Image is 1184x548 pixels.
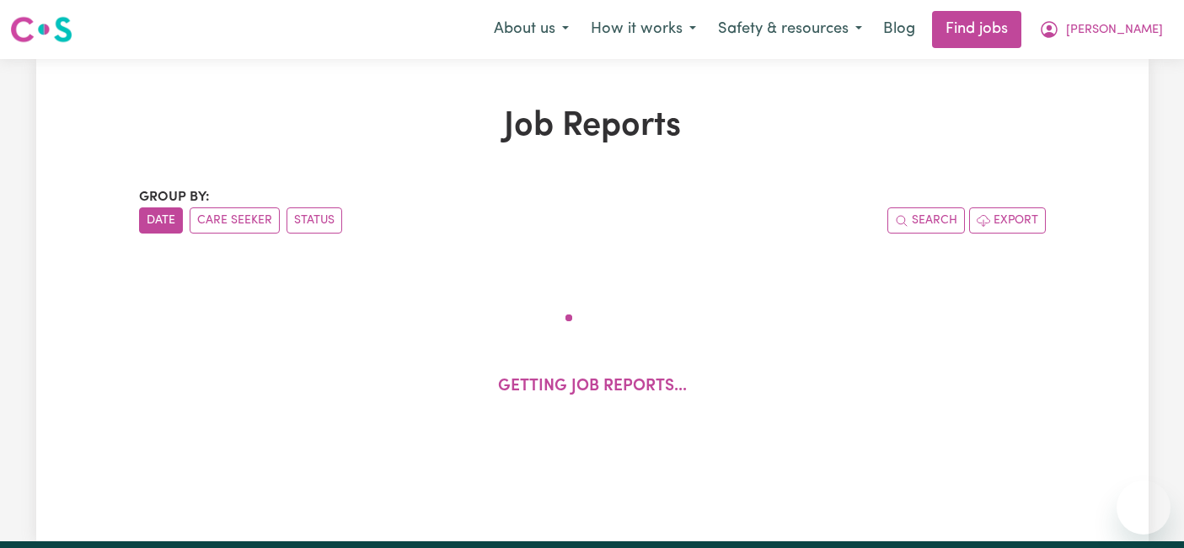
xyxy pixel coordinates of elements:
[139,191,210,204] span: Group by:
[139,106,1046,147] h1: Job Reports
[10,14,72,45] img: Careseekers logo
[873,11,925,48] a: Blog
[1028,12,1174,47] button: My Account
[969,207,1046,234] button: Export
[707,12,873,47] button: Safety & resources
[498,375,687,400] p: Getting job reports...
[287,207,342,234] button: sort invoices by paid status
[887,207,965,234] button: Search
[580,12,707,47] button: How it works
[483,12,580,47] button: About us
[10,10,72,49] a: Careseekers logo
[190,207,280,234] button: sort invoices by care seeker
[1066,21,1163,40] span: [PERSON_NAME]
[1117,481,1171,535] iframe: Button to launch messaging window
[932,11,1021,48] a: Find jobs
[139,207,183,234] button: sort invoices by date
